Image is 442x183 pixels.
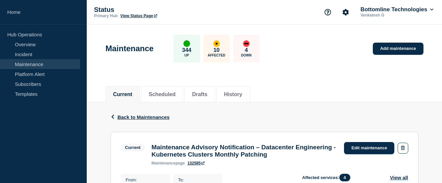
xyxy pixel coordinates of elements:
button: Bottomline Technologies [359,6,435,13]
button: View all [390,174,408,181]
button: Account settings [339,5,353,19]
a: View Status Page [120,14,157,18]
p: To : [178,177,217,182]
p: Up [184,54,189,57]
div: down [243,40,250,47]
p: Down [241,54,252,57]
p: 10 [213,47,220,54]
button: Support [321,5,335,19]
a: 132585 [187,161,205,165]
h3: Maintenance Advisory Notification – Datacenter Engineering - Kubernetes Clusters Monthly Patching [151,144,337,158]
button: Scheduled [149,91,175,97]
a: Edit maintenance [344,142,394,154]
a: Add maintenance [373,43,423,55]
button: Current [113,91,132,97]
p: Primary Hub [94,14,118,18]
p: 344 [182,47,191,54]
p: From : [126,177,165,182]
span: Current [121,144,145,151]
span: maintenance [151,161,175,165]
p: Venkatesh G [359,13,428,18]
h1: Maintenance [106,44,154,53]
button: History [224,91,242,97]
div: affected [213,40,220,47]
span: 4 [339,174,350,181]
span: Back to Maintenances [118,114,170,120]
button: Back to Maintenances [111,114,170,120]
p: 4 [245,47,248,54]
div: up [183,40,190,47]
p: Status [94,6,226,14]
p: Affected [208,54,225,57]
button: Drafts [192,91,207,97]
span: Affected services: [302,174,354,181]
p: page [151,161,185,165]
